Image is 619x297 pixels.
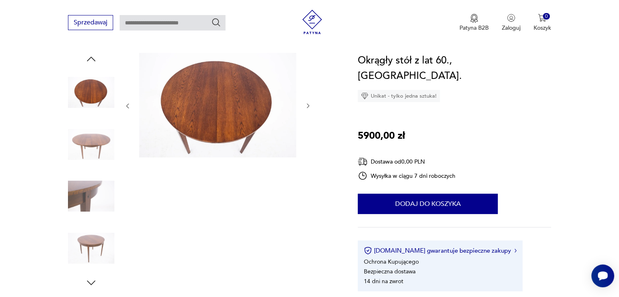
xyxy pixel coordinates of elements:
[507,14,515,22] img: Ikonka użytkownika
[502,14,521,32] button: Zaloguj
[502,24,521,32] p: Zaloguj
[358,157,455,167] div: Dostawa od 0,00 PLN
[538,14,546,22] img: Ikona koszyka
[470,14,478,23] img: Ikona medalu
[68,20,113,26] a: Sprzedawaj
[358,157,367,167] img: Ikona dostawy
[459,14,489,32] button: Patyna B2B
[364,268,416,275] li: Bezpieczna dostawa
[591,264,614,287] iframe: Smartsupp widget button
[211,17,221,27] button: Szukaj
[364,258,419,266] li: Ochrona Kupującego
[358,90,440,102] div: Unikat - tylko jedna sztuka!
[358,194,498,214] button: Dodaj do koszyka
[534,14,551,32] button: 0Koszyk
[514,249,517,253] img: Ikona strzałki w prawo
[459,24,489,32] p: Patyna B2B
[534,24,551,32] p: Koszyk
[364,277,403,285] li: 14 dni na zwrot
[459,14,489,32] a: Ikona medaluPatyna B2B
[358,171,455,181] div: Wysyłka w ciągu 7 dni roboczych
[68,15,113,30] button: Sprzedawaj
[358,53,551,84] h1: Okrągły stół z lat 60., [GEOGRAPHIC_DATA].
[68,225,114,271] img: Zdjęcie produktu Okrągły stół z lat 60., Polska.
[358,128,405,144] p: 5900,00 zł
[300,10,324,34] img: Patyna - sklep z meblami i dekoracjami vintage
[68,173,114,219] img: Zdjęcie produktu Okrągły stół z lat 60., Polska.
[364,247,516,255] button: [DOMAIN_NAME] gwarantuje bezpieczne zakupy
[364,247,372,255] img: Ikona certyfikatu
[68,69,114,116] img: Zdjęcie produktu Okrągły stół z lat 60., Polska.
[68,121,114,168] img: Zdjęcie produktu Okrągły stół z lat 60., Polska.
[543,13,550,20] div: 0
[139,53,296,157] img: Zdjęcie produktu Okrągły stół z lat 60., Polska.
[361,92,368,100] img: Ikona diamentu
